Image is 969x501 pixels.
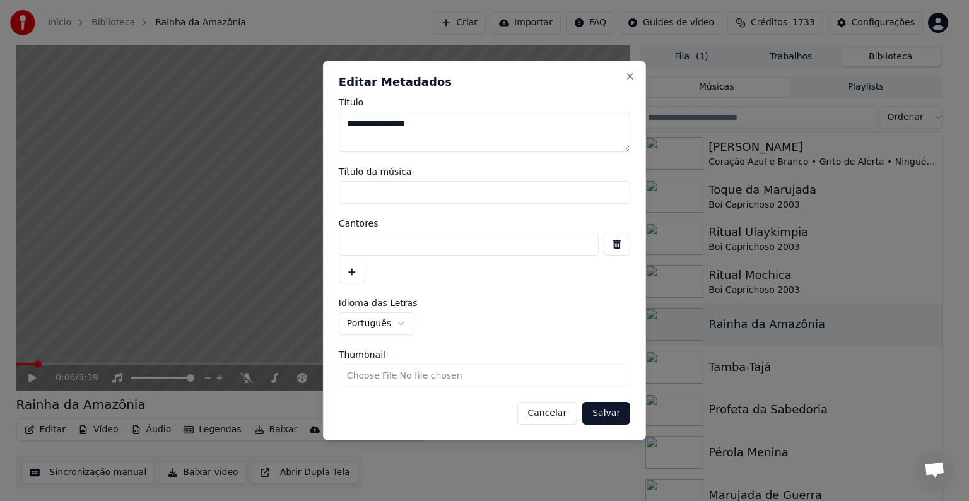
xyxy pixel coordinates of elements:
[582,402,630,425] button: Salvar
[339,219,630,228] label: Cantores
[339,350,385,359] span: Thumbnail
[517,402,577,425] button: Cancelar
[339,76,630,88] h2: Editar Metadados
[339,167,630,176] label: Título da música
[339,98,630,107] label: Título
[339,298,418,307] span: Idioma das Letras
